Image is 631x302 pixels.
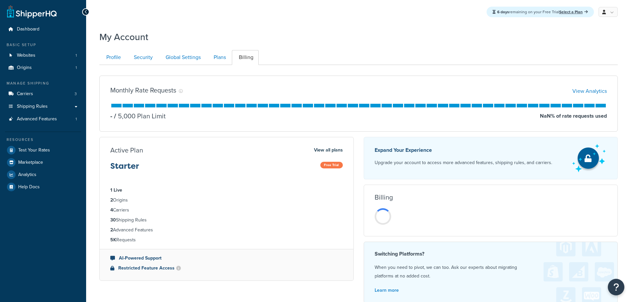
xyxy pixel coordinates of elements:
[114,111,116,121] span: /
[110,147,143,154] h3: Active Plan
[320,162,343,168] span: Free Trial
[112,111,166,121] p: 5,000 Plan Limit
[375,250,607,258] h4: Switching Platforms?
[17,53,35,58] span: Websites
[110,236,343,244] li: Requests
[110,87,176,94] h3: Monthly Rate Requests
[5,42,81,48] div: Basic Setup
[110,187,122,194] strong: 1 Live
[5,62,81,74] li: Origins
[5,88,81,100] a: Carriers 3
[5,181,81,193] a: Help Docs
[5,49,81,62] li: Websites
[375,146,552,155] p: Expand Your Experience
[5,156,81,168] a: Marketplace
[76,116,77,122] span: 1
[5,100,81,113] a: Shipping Rules
[5,113,81,125] a: Advanced Features 1
[18,148,50,153] span: Test Your Rates
[75,91,77,97] span: 3
[5,169,81,181] a: Analytics
[375,194,393,201] h3: Billing
[110,111,112,121] p: -
[17,104,48,109] span: Shipping Rules
[7,5,57,18] a: ShipperHQ Home
[110,255,343,262] li: AI-Powered Support
[110,197,343,204] li: Origins
[5,88,81,100] li: Carriers
[5,49,81,62] a: Websites 1
[110,216,116,223] strong: 30
[110,226,343,234] li: Advanced Features
[364,137,618,179] a: Expand Your Experience Upgrade your account to access more advanced features, shipping rules, and...
[99,50,126,65] a: Profile
[608,279,624,295] button: Open Resource Center
[110,207,113,213] strong: 4
[5,113,81,125] li: Advanced Features
[110,197,113,204] strong: 2
[5,137,81,143] div: Resources
[375,263,607,280] p: When you need to pivot, we can too. Ask our experts about migrating platforms at no added cost.
[559,9,588,15] a: Select a Plan
[110,216,343,224] li: Shipping Rules
[487,7,594,17] div: remaining on your Free Trial
[5,23,81,35] a: Dashboard
[18,160,43,165] span: Marketplace
[110,236,116,243] strong: 5K
[17,27,39,32] span: Dashboard
[76,53,77,58] span: 1
[232,50,259,65] a: Billing
[127,50,158,65] a: Security
[572,87,607,95] a: View Analytics
[207,50,231,65] a: Plans
[99,30,148,43] h1: My Account
[17,116,57,122] span: Advanced Features
[5,62,81,74] a: Origins 1
[375,158,552,167] p: Upgrade your account to access more advanced features, shipping rules, and carriers.
[110,162,139,176] h3: Starter
[5,81,81,86] div: Manage Shipping
[5,144,81,156] a: Test Your Rates
[18,184,40,190] span: Help Docs
[314,146,343,154] a: View all plans
[110,207,343,214] li: Carriers
[540,111,607,121] p: NaN % of rate requests used
[159,50,206,65] a: Global Settings
[17,91,33,97] span: Carriers
[375,287,399,294] a: Learn more
[76,65,77,71] span: 1
[17,65,32,71] span: Origins
[497,9,509,15] strong: 6 days
[110,226,113,233] strong: 2
[110,265,343,272] li: Restricted Feature Access
[18,172,36,178] span: Analytics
